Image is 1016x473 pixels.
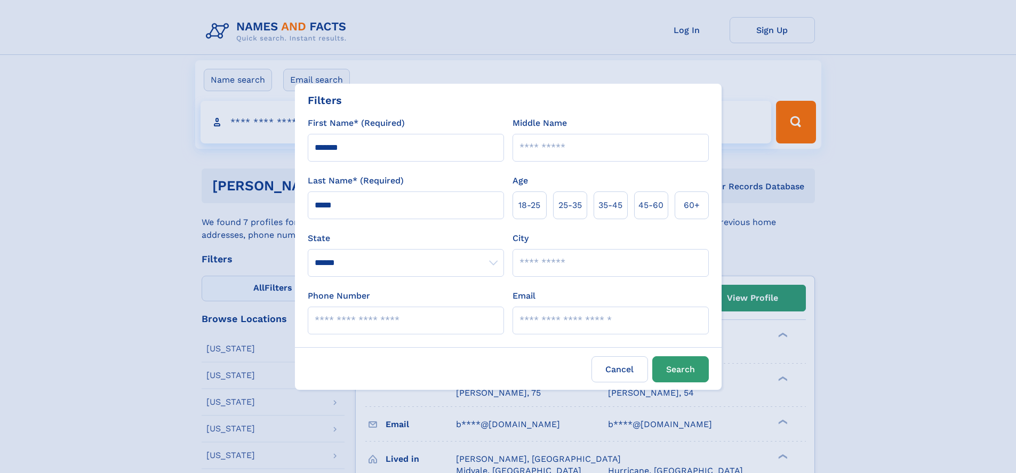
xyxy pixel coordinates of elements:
[513,117,567,130] label: Middle Name
[598,199,622,212] span: 35‑45
[591,356,648,382] label: Cancel
[684,199,700,212] span: 60+
[308,92,342,108] div: Filters
[513,232,529,245] label: City
[652,356,709,382] button: Search
[308,174,404,187] label: Last Name* (Required)
[518,199,540,212] span: 18‑25
[513,290,535,302] label: Email
[513,174,528,187] label: Age
[638,199,663,212] span: 45‑60
[558,199,582,212] span: 25‑35
[308,290,370,302] label: Phone Number
[308,117,405,130] label: First Name* (Required)
[308,232,504,245] label: State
